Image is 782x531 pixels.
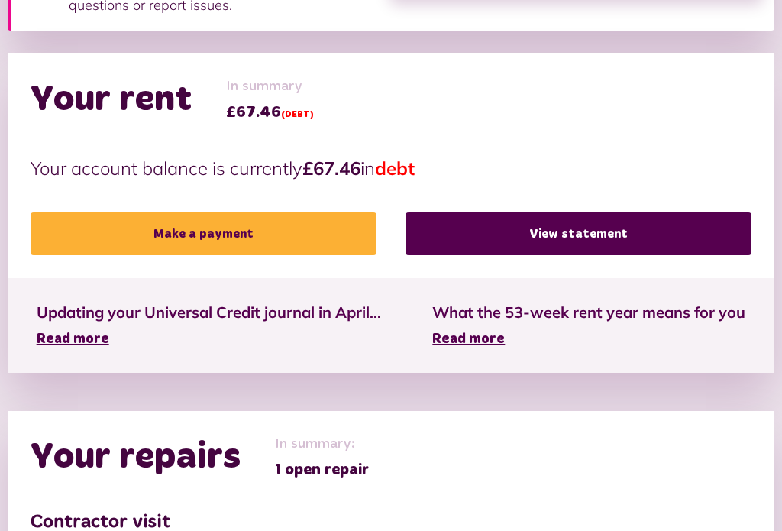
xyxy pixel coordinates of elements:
span: Updating your Universal Credit journal in April... [37,301,381,324]
a: What the 53-week rent year means for you Read more [432,301,745,350]
p: Your account balance is currently in [31,154,751,182]
span: Read more [432,332,505,346]
strong: £67.46 [302,157,360,180]
h2: Your rent [31,78,192,122]
span: In summary [226,76,314,97]
span: Read more [37,332,109,346]
span: What the 53-week rent year means for you [432,301,745,324]
span: 1 open repair [275,458,369,481]
span: debt [375,157,415,180]
a: Make a payment [31,212,376,255]
a: View statement [406,212,751,255]
span: £67.46 [226,101,314,124]
span: In summary: [275,434,369,455]
span: (DEBT) [281,110,314,119]
h2: Your repairs [31,435,241,480]
a: Updating your Universal Credit journal in April... Read more [37,301,381,350]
